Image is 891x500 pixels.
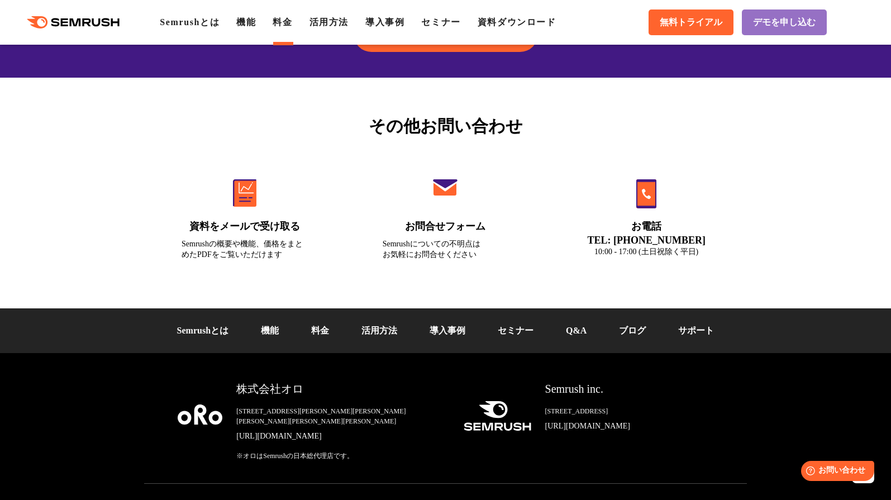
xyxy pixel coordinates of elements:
span: 無料トライアル [660,17,722,28]
div: 株式会社オロ [236,381,445,397]
div: お問合せフォーム [383,220,509,234]
div: [STREET_ADDRESS] [545,406,713,416]
a: [URL][DOMAIN_NAME] [545,421,713,432]
a: デモを申し込む [742,9,827,35]
div: お電話 [583,220,709,234]
a: Semrushとは [160,17,220,27]
a: 導入事例 [430,326,465,335]
a: セミナー [498,326,533,335]
a: お問合せフォーム Semrushについての不明点はお気軽にお問合せください [359,155,532,274]
a: 資料をメールで受け取る Semrushの概要や機能、価格をまとめたPDFをご覧いただけます [158,155,331,274]
div: Semrushの概要や機能、価格をまとめたPDFをご覧いただけます [182,239,308,260]
a: Semrushとは [177,326,228,335]
a: 無料トライアル [649,9,733,35]
a: 活用方法 [309,17,349,27]
div: 資料をメールで受け取る [182,220,308,234]
div: その他お問い合わせ [144,113,747,139]
a: 資料ダウンロード [478,17,556,27]
a: 機能 [261,326,279,335]
a: セミナー [421,17,460,27]
img: oro company [178,404,222,425]
div: [STREET_ADDRESS][PERSON_NAME][PERSON_NAME][PERSON_NAME][PERSON_NAME][PERSON_NAME] [236,406,445,426]
a: サポート [678,326,714,335]
div: Semrushについての不明点は お気軽にお問合せください [383,239,509,260]
a: 料金 [273,17,292,27]
a: 料金 [311,326,329,335]
div: 10:00 - 17:00 (土日祝除く平日) [583,246,709,257]
div: Semrush inc. [545,381,713,397]
span: デモを申し込む [753,17,816,28]
a: 機能 [236,17,256,27]
iframe: Help widget launcher [792,456,879,488]
a: Q&A [566,326,587,335]
a: 活用方法 [361,326,397,335]
div: TEL: [PHONE_NUMBER] [583,234,709,246]
a: 導入事例 [365,17,404,27]
div: ※オロはSemrushの日本総代理店です。 [236,451,445,461]
a: ブログ [619,326,646,335]
a: [URL][DOMAIN_NAME] [236,431,445,442]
